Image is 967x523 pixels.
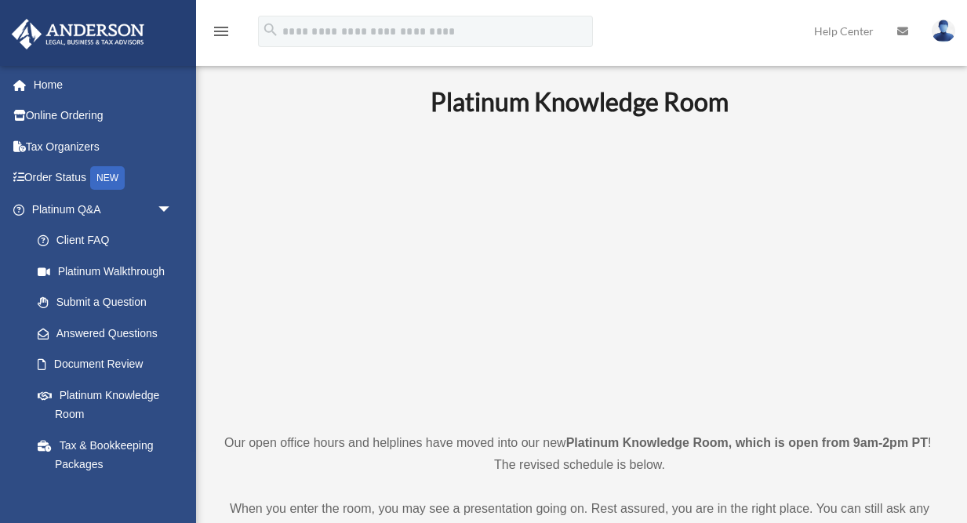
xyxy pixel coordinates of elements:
a: Client FAQ [22,225,196,256]
a: menu [212,27,231,41]
b: Platinum Knowledge Room [431,86,729,117]
div: NEW [90,166,125,190]
a: Submit a Question [22,287,196,318]
a: Platinum Q&Aarrow_drop_down [11,194,196,225]
a: Tax & Bookkeeping Packages [22,430,196,480]
strong: Platinum Knowledge Room, which is open from 9am-2pm PT [566,436,928,449]
a: Document Review [22,349,196,380]
a: Platinum Walkthrough [22,256,196,287]
i: menu [212,22,231,41]
img: Anderson Advisors Platinum Portal [7,19,149,49]
iframe: 231110_Toby_KnowledgeRoom [344,138,815,403]
a: Online Ordering [11,100,196,132]
span: arrow_drop_down [157,194,188,226]
p: Our open office hours and helplines have moved into our new ! The revised schedule is below. [224,432,936,476]
a: Order StatusNEW [11,162,196,194]
img: User Pic [932,20,955,42]
a: Tax Organizers [11,131,196,162]
a: Home [11,69,196,100]
a: Platinum Knowledge Room [22,380,188,430]
a: Answered Questions [22,318,196,349]
i: search [262,21,279,38]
